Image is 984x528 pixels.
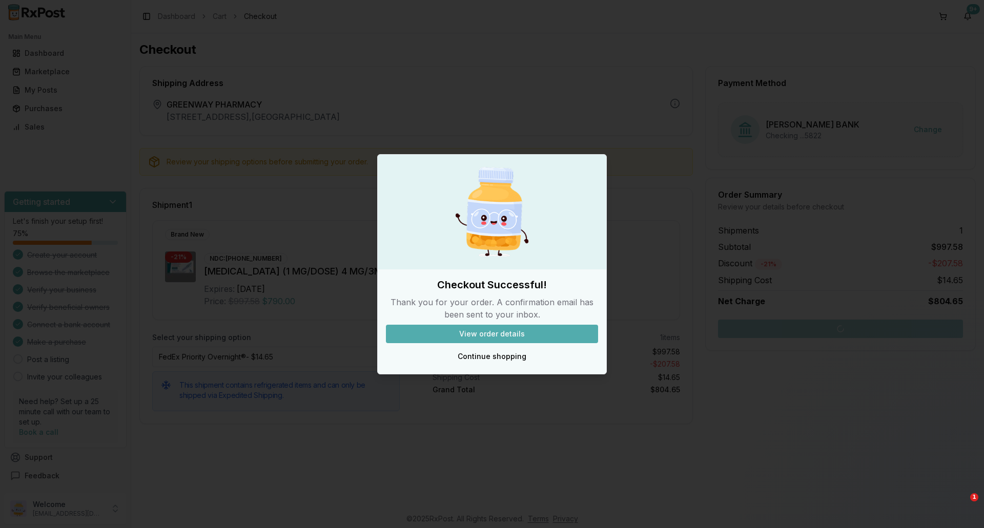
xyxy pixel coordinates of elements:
iframe: Intercom live chat [949,493,974,518]
button: Continue shopping [386,347,598,366]
span: 1 [970,493,978,501]
p: Thank you for your order. A confirmation email has been sent to your inbox. [386,296,598,321]
img: Happy Pill Bottle [443,163,541,261]
h2: Checkout Successful! [386,278,598,292]
button: View order details [386,325,598,343]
